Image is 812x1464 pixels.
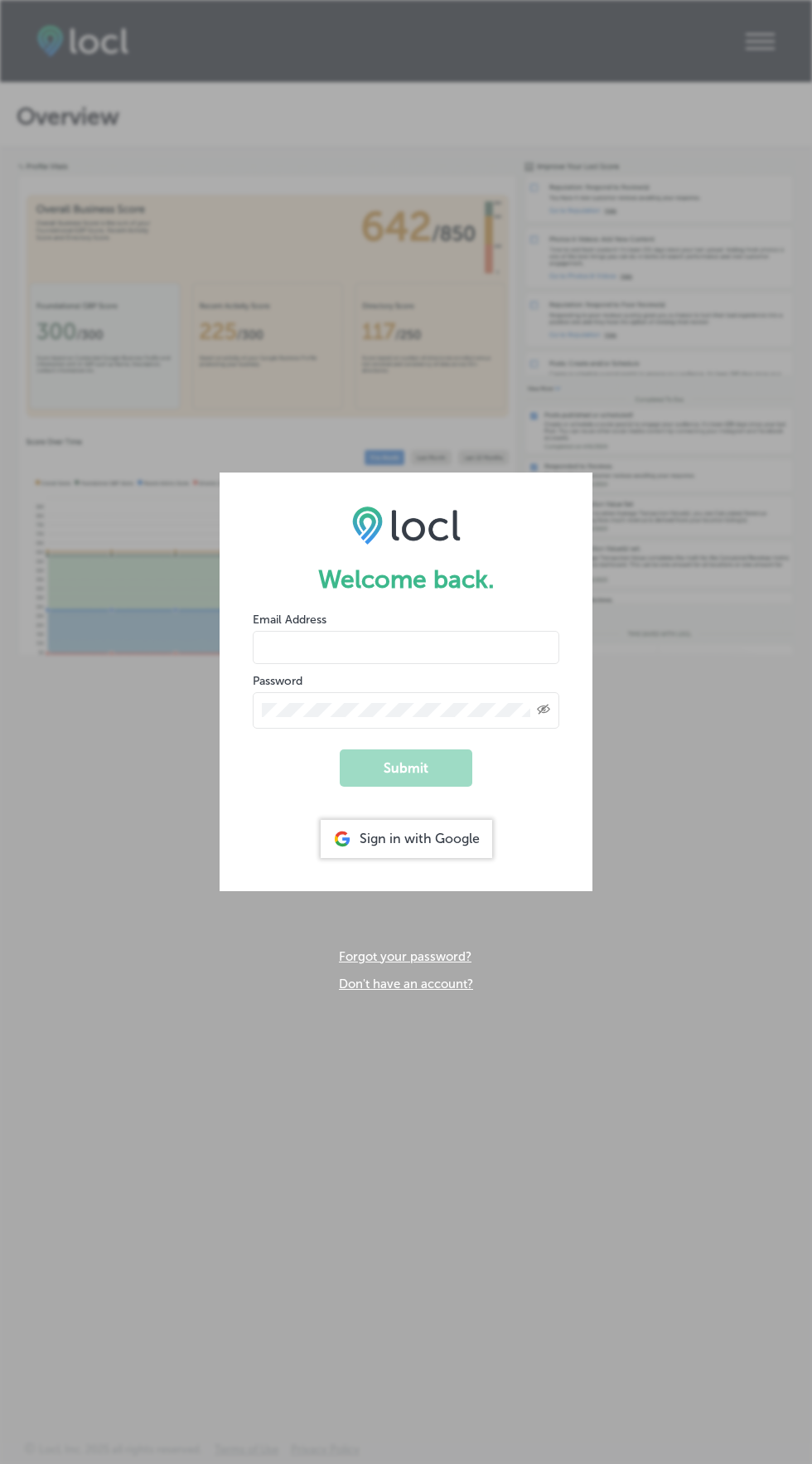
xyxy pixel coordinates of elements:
[339,977,473,991] a: Don't have an account?
[352,506,461,544] img: LOCL logo
[339,949,471,964] a: Forgot your password?
[253,565,559,594] h1: Welcome back.
[253,613,326,627] label: Email Address
[321,820,492,858] div: Sign in with Google
[253,674,302,688] label: Password
[340,749,472,787] button: Submit
[537,703,550,718] span: Toggle password visibility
